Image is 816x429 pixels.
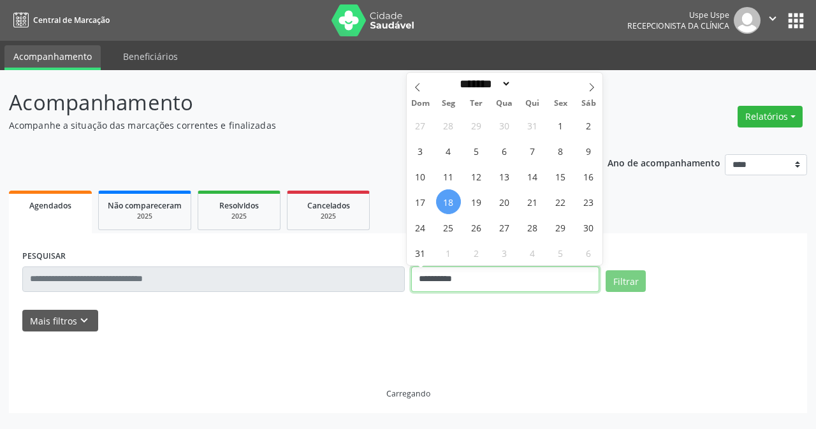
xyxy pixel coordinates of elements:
[548,189,573,214] span: Agosto 22, 2025
[548,138,573,163] span: Agosto 8, 2025
[520,215,545,240] span: Agosto 28, 2025
[9,10,110,31] a: Central de Marcação
[22,247,66,266] label: PESQUISAR
[462,99,490,108] span: Ter
[548,215,573,240] span: Agosto 29, 2025
[436,189,461,214] span: Agosto 18, 2025
[606,270,646,292] button: Filtrar
[608,154,720,170] p: Ano de acompanhamento
[408,240,433,265] span: Agosto 31, 2025
[520,189,545,214] span: Agosto 21, 2025
[296,212,360,221] div: 2025
[436,164,461,189] span: Agosto 11, 2025
[408,113,433,138] span: Julho 27, 2025
[408,189,433,214] span: Agosto 17, 2025
[738,106,803,127] button: Relatórios
[108,200,182,211] span: Não compareceram
[386,388,430,399] div: Carregando
[29,200,71,211] span: Agendados
[492,113,517,138] span: Julho 30, 2025
[464,189,489,214] span: Agosto 19, 2025
[9,87,567,119] p: Acompanhamento
[492,164,517,189] span: Agosto 13, 2025
[548,240,573,265] span: Setembro 5, 2025
[408,164,433,189] span: Agosto 10, 2025
[436,113,461,138] span: Julho 28, 2025
[464,113,489,138] span: Julho 29, 2025
[627,20,729,31] span: Recepcionista da clínica
[520,240,545,265] span: Setembro 4, 2025
[464,164,489,189] span: Agosto 12, 2025
[520,138,545,163] span: Agosto 7, 2025
[464,215,489,240] span: Agosto 26, 2025
[9,119,567,132] p: Acompanhe a situação das marcações correntes e finalizadas
[627,10,729,20] div: Uspe Uspe
[77,314,91,328] i: keyboard_arrow_down
[219,200,259,211] span: Resolvidos
[574,99,602,108] span: Sáb
[436,138,461,163] span: Agosto 4, 2025
[520,113,545,138] span: Julho 31, 2025
[548,164,573,189] span: Agosto 15, 2025
[576,189,601,214] span: Agosto 23, 2025
[408,138,433,163] span: Agosto 3, 2025
[456,77,512,91] select: Month
[492,138,517,163] span: Agosto 6, 2025
[548,113,573,138] span: Agosto 1, 2025
[307,200,350,211] span: Cancelados
[108,212,182,221] div: 2025
[434,99,462,108] span: Seg
[4,45,101,70] a: Acompanhamento
[490,99,518,108] span: Qua
[546,99,574,108] span: Sex
[408,215,433,240] span: Agosto 24, 2025
[33,15,110,25] span: Central de Marcação
[436,240,461,265] span: Setembro 1, 2025
[520,164,545,189] span: Agosto 14, 2025
[576,113,601,138] span: Agosto 2, 2025
[114,45,187,68] a: Beneficiários
[22,310,98,332] button: Mais filtroskeyboard_arrow_down
[492,189,517,214] span: Agosto 20, 2025
[464,240,489,265] span: Setembro 2, 2025
[785,10,807,32] button: apps
[766,11,780,25] i: 
[576,164,601,189] span: Agosto 16, 2025
[576,240,601,265] span: Setembro 6, 2025
[518,99,546,108] span: Qui
[464,138,489,163] span: Agosto 5, 2025
[761,7,785,34] button: 
[734,7,761,34] img: img
[576,215,601,240] span: Agosto 30, 2025
[492,215,517,240] span: Agosto 27, 2025
[407,99,435,108] span: Dom
[511,77,553,91] input: Year
[207,212,271,221] div: 2025
[576,138,601,163] span: Agosto 9, 2025
[492,240,517,265] span: Setembro 3, 2025
[436,215,461,240] span: Agosto 25, 2025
